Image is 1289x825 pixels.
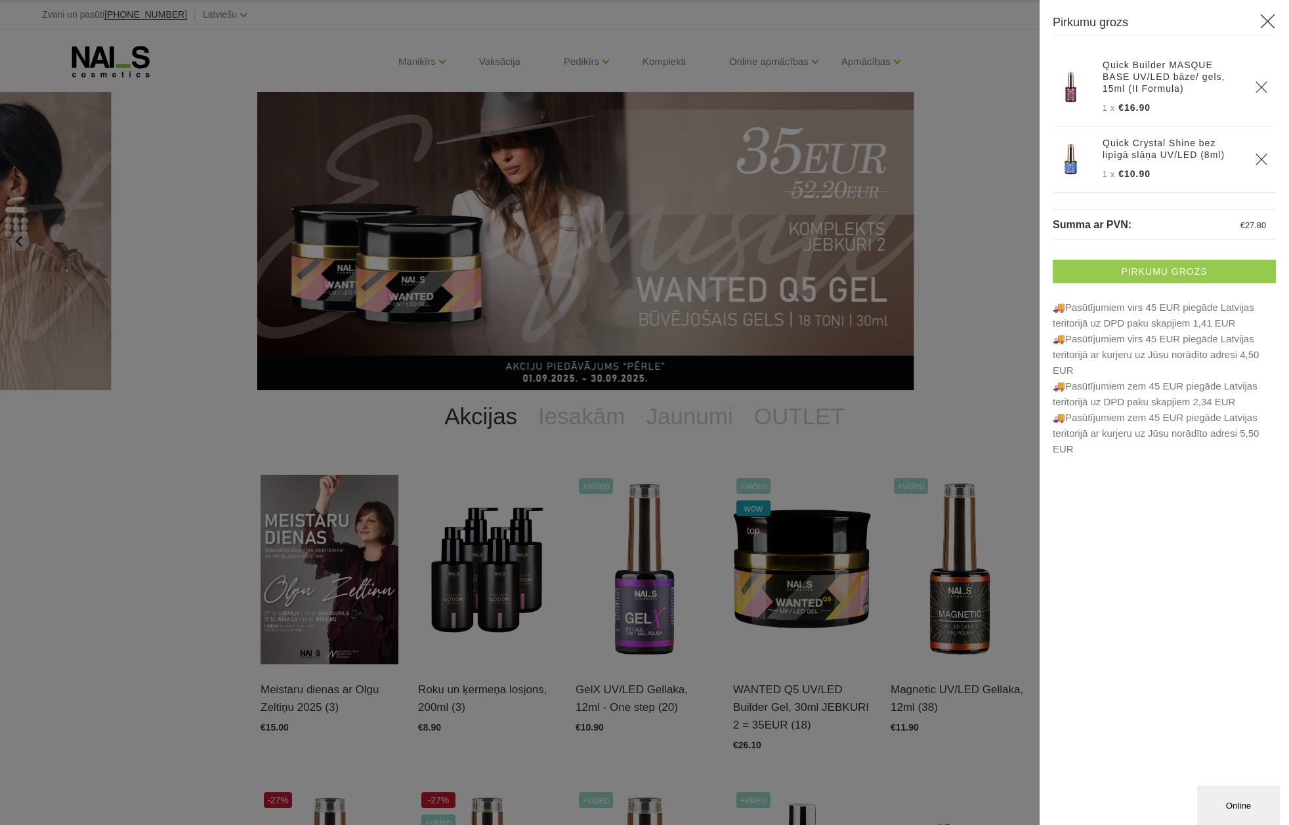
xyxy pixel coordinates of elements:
span: Summa ar PVN: [1053,219,1131,230]
iframe: chat widget [1197,783,1282,825]
span: 1 x [1103,170,1115,179]
a: Pirkumu grozs [1053,260,1276,283]
a: Delete [1255,81,1268,94]
a: Quick Crystal Shine bez lipīgā slāņa UV/LED (8ml) [1103,137,1239,161]
span: € [1240,220,1245,230]
span: €10.90 [1118,169,1151,179]
span: 1 x [1103,104,1115,113]
span: €16.90 [1118,102,1151,113]
p: 🚚Pasūtījumiem virs 45 EUR piegāde Latvijas teritorijā uz DPD paku skapjiem 1,41 EUR 🚚Pasūtī... [1053,300,1276,457]
a: Delete [1255,153,1268,166]
a: Quick Builder MASQUE BASE UV/LED bāze/ gels, 15ml (II Formula) [1103,59,1239,94]
span: 27.80 [1245,220,1266,230]
h3: Pirkumu grozs [1053,13,1276,35]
